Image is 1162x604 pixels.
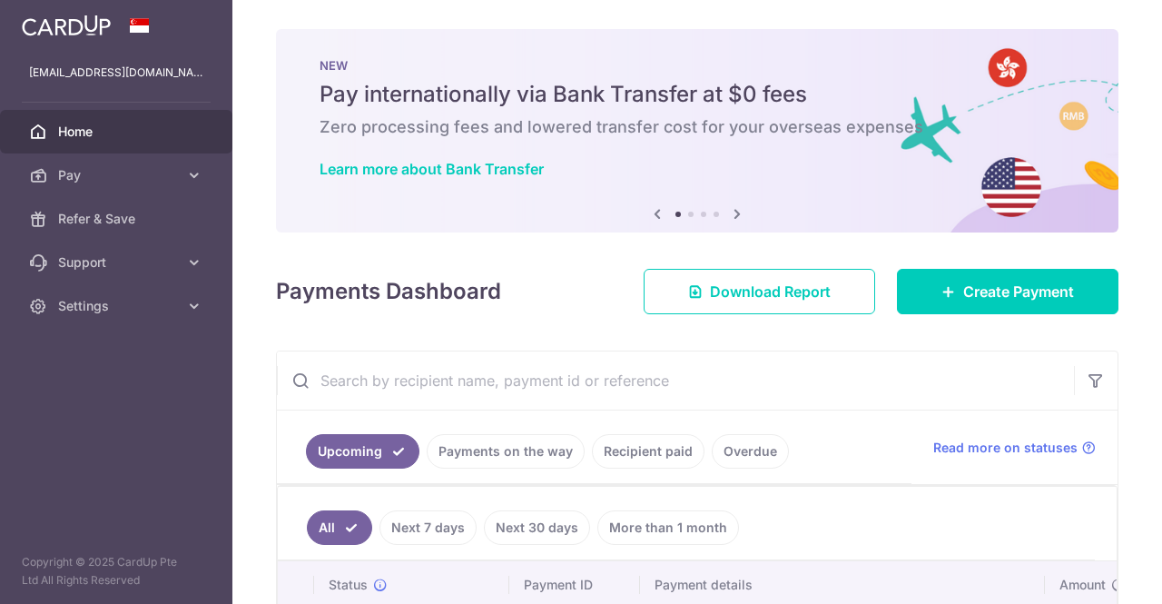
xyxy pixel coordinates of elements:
a: Overdue [712,434,789,469]
span: Pay [58,166,178,184]
a: Read more on statuses [933,439,1096,457]
a: Learn more about Bank Transfer [320,160,544,178]
img: Bank transfer banner [276,29,1118,233]
a: Next 30 days [484,510,590,545]
span: Read more on statuses [933,439,1078,457]
a: Recipient paid [592,434,704,469]
a: All [307,510,372,545]
span: Download Report [710,281,831,302]
a: Upcoming [306,434,419,469]
a: Payments on the way [427,434,585,469]
span: Status [329,576,368,594]
p: NEW [320,58,1075,73]
a: Next 7 days [379,510,477,545]
h4: Payments Dashboard [276,275,501,308]
a: Create Payment [897,269,1118,314]
h5: Pay internationally via Bank Transfer at $0 fees [320,80,1075,109]
span: Home [58,123,178,141]
a: More than 1 month [597,510,739,545]
span: Settings [58,297,178,315]
span: Support [58,253,178,272]
img: CardUp [22,15,111,36]
span: Amount [1059,576,1106,594]
p: [EMAIL_ADDRESS][DOMAIN_NAME] [29,64,203,82]
span: Refer & Save [58,210,178,228]
span: Create Payment [963,281,1074,302]
h6: Zero processing fees and lowered transfer cost for your overseas expenses [320,116,1075,138]
a: Download Report [644,269,875,314]
input: Search by recipient name, payment id or reference [277,352,1074,410]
